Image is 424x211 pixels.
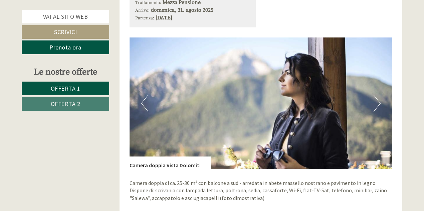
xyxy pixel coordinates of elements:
[135,8,150,13] small: Arrivo:
[51,85,80,92] span: Offerta 1
[156,14,172,21] b: [DATE]
[22,10,109,23] a: Vai al sito web
[51,100,80,108] span: Offerta 2
[135,15,154,21] small: Partenza:
[130,37,393,169] img: image
[22,25,109,39] a: Scrivici
[22,66,109,78] div: Le nostre offerte
[141,95,148,112] button: Previous
[22,40,109,54] a: Prenota ora
[130,156,211,169] div: Camera doppia Vista Dolomiti
[130,179,393,202] p: Camera doppia di ca. 25-30 m² con balcone a sud - arredata in abete massello nostrano e pavimento...
[374,95,381,112] button: Next
[151,7,213,13] b: domenica, 31. agosto 2025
